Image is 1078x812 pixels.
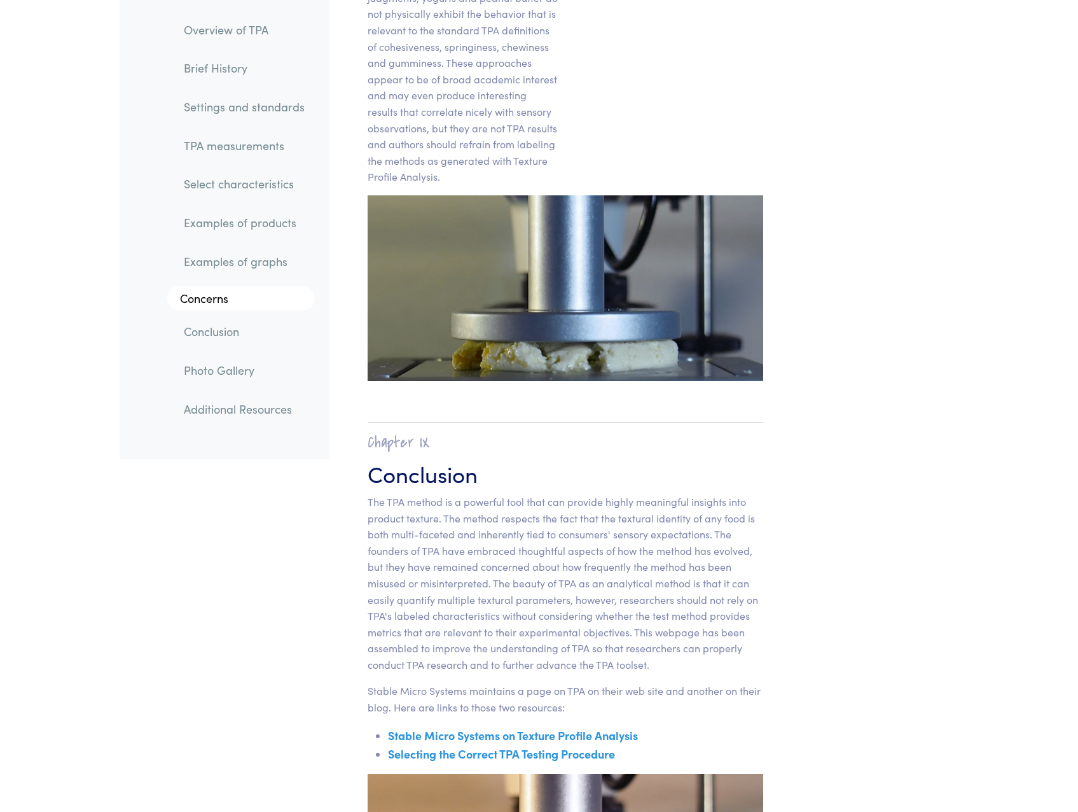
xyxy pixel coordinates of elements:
a: Concerns [167,286,315,311]
a: Conclusion [174,318,315,347]
a: TPA measurements [174,131,315,160]
h3: Conclusion [368,458,764,489]
a: Brief History [174,54,315,83]
a: Photo Gallery [174,356,315,385]
a: Additional Resources [174,395,315,424]
h2: Chapter IX [368,433,764,452]
a: Selecting the Correct TPA Testing Procedure [388,746,615,762]
a: Select characteristics [174,170,315,199]
a: Stable Micro Systems on Texture Profile Analysis [388,727,638,743]
a: Overview of TPA [174,15,315,45]
img: tofu, compressed to 75% [360,195,771,381]
a: Examples of graphs [174,247,315,276]
a: Settings and standards [174,92,315,122]
p: Stable Micro Systems maintains a page on TPA on their web site and another on their blog. Here ar... [368,683,764,715]
p: The TPA method is a powerful tool that can provide highly meaningful insights into product textur... [368,494,764,673]
a: Examples of products [174,209,315,238]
